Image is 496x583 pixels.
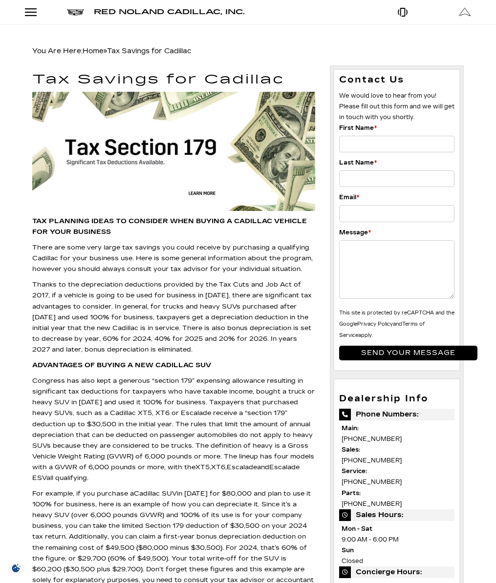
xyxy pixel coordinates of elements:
span: You Are Here: [32,47,191,55]
span: Red Noland Cadillac, Inc. [94,8,245,16]
p: Congress has also kept a generous “section 179” expensing allowance resulting in significant tax ... [32,375,315,483]
img: Cadillac logo [67,9,84,16]
h1: Tax Savings for Cadillac [32,73,315,87]
p: Thanks to the depreciation deductions provided by the Tax Cuts and Job Act of 2017, if a vehicle ... [32,279,315,355]
span: Sales: [342,444,452,455]
a: Red Noland Cadillac, Inc. [94,5,245,19]
a: [PHONE_NUMBER] [342,500,402,507]
span: 9:00 AM - 6:00 PM [342,534,452,545]
span: Concierge Hours: [339,566,454,578]
a: [PHONE_NUMBER] [342,479,402,485]
h3: Dealership Info [339,394,454,404]
img: Cadillac Section 179 Tax Savings [32,92,315,211]
img: Opt-Out Icon [5,563,27,573]
a: Cadillac logo [67,5,84,19]
span: Sun [342,545,452,556]
span: Sales Hours: [339,509,454,521]
label: First Name [339,123,377,133]
label: Email [339,192,359,203]
p: There are some very large tax savings you could receive by purchasing a qualifying Cadillac for y... [32,242,315,274]
span: » [83,47,191,55]
label: Last Name [339,157,377,168]
input: Send your message [339,346,477,360]
span: Parts: [342,488,452,499]
span: We would love to hear from you! Please fill out this form and we will get in touch with you shortly. [339,92,454,121]
span: Mon - Sat [342,523,452,534]
span: Tax Savings for Cadillac [107,47,191,55]
section: Click to Open Cookie Consent Modal [5,563,27,573]
span: Phone Numbers: [339,409,454,420]
span: Service: [342,466,452,477]
a: Terms of Service [339,321,425,338]
strong: TAX PLANNING IDEAS TO CONSIDER WHEN BUYING A CADILLAC VEHICLE FOR YOUR BUSINESS [32,217,307,236]
a: XT5 [195,463,210,471]
small: This site is protected by reCAPTCHA and the Google and apply. [339,310,454,338]
a: Cadillac SUV [134,490,177,498]
a: XT6 [211,463,225,471]
a: Privacy Policy [357,321,393,327]
a: [PHONE_NUMBER] [342,436,402,442]
a: [PHONE_NUMBER] [342,457,402,464]
label: Message [339,227,371,238]
span: Closed [342,556,452,566]
a: Escalade ESV [32,463,300,482]
a: Home [83,47,104,55]
div: Breadcrumbs [32,44,464,58]
strong: ADVANTAGES OF BUYING A NEW CADILLAC SUV [32,361,211,369]
h3: Contact Us [339,75,454,85]
span: Main: [342,423,452,434]
a: Escalade [227,463,257,471]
